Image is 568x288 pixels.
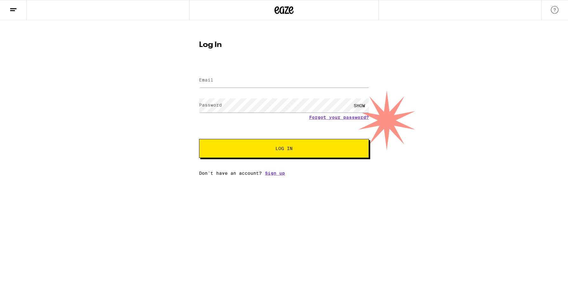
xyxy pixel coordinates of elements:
[199,171,369,176] div: Don't have an account?
[199,73,369,88] input: Email
[199,41,369,49] h1: Log In
[265,171,285,176] a: Sign up
[199,77,213,82] label: Email
[199,139,369,158] button: Log In
[199,102,222,108] label: Password
[309,115,369,120] a: Forgot your password?
[350,98,369,113] div: SHOW
[275,146,293,151] span: Log In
